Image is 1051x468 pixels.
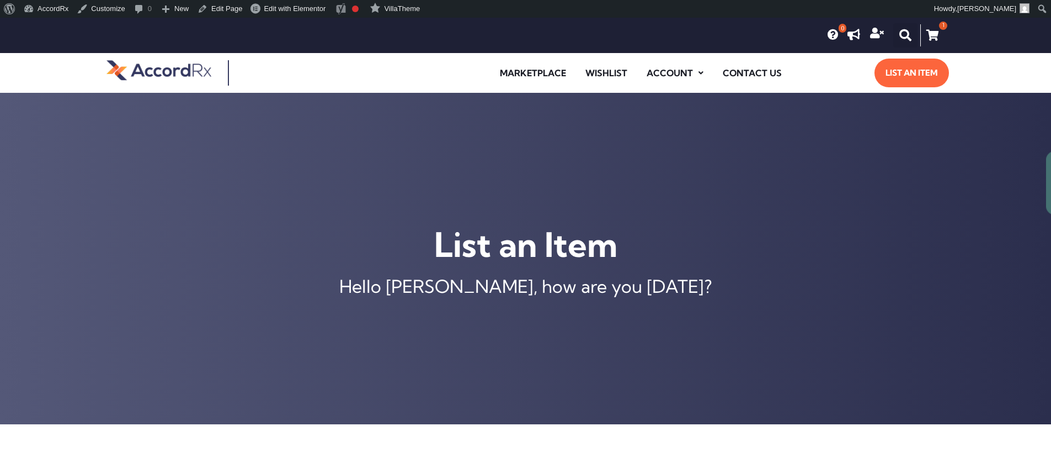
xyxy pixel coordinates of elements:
[6,277,1045,295] div: Hello [PERSON_NAME], how are you [DATE]?
[839,24,846,33] span: 0
[939,22,947,30] div: 1
[714,60,790,86] a: Contact Us
[577,60,636,86] a: Wishlist
[352,6,359,12] div: Focus keyphrase not set
[957,4,1016,13] span: [PERSON_NAME]
[885,64,938,82] span: List an Item
[638,60,712,86] a: Account
[106,59,211,82] img: default-logo
[920,24,945,46] a: 1
[828,29,839,40] a: 0
[874,59,949,87] a: List an Item
[6,223,1045,266] h1: List an Item
[264,4,326,13] span: Edit with Elementor
[492,60,574,86] a: Marketplace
